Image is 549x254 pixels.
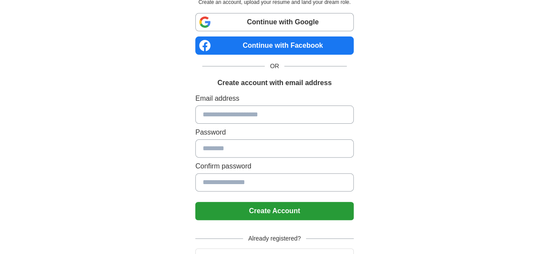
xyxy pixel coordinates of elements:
[195,161,354,172] label: Confirm password
[243,234,306,243] span: Already registered?
[195,13,354,31] a: Continue with Google
[195,36,354,55] a: Continue with Facebook
[195,127,354,138] label: Password
[195,202,354,220] button: Create Account
[217,78,332,88] h1: Create account with email address
[195,93,354,104] label: Email address
[265,62,284,71] span: OR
